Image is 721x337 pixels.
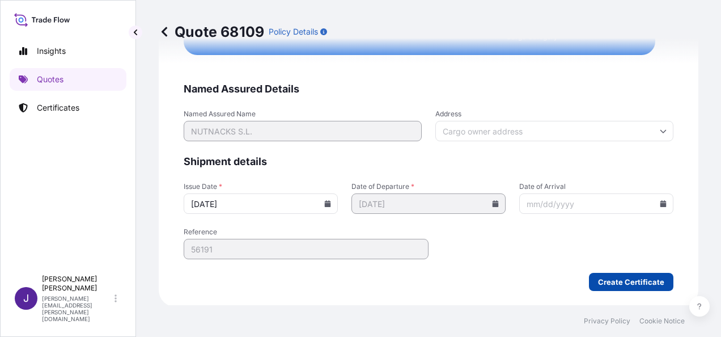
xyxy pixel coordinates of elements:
a: Cookie Notice [639,317,685,326]
p: Policy Details [269,26,318,37]
span: Named Assured Name [184,109,422,119]
p: Create Certificate [598,276,664,288]
button: Create Certificate [589,273,673,291]
input: Cargo owner address [435,121,673,141]
p: [PERSON_NAME] [PERSON_NAME] [42,275,112,293]
input: mm/dd/yyyy [351,193,506,214]
input: mm/dd/yyyy [184,193,338,214]
input: mm/dd/yyyy [519,193,673,214]
a: Insights [10,40,126,62]
span: Date of Departure [351,182,506,191]
p: Insights [37,45,66,57]
span: Date of Arrival [519,182,673,191]
span: Named Assured Details [184,82,673,96]
a: Quotes [10,68,126,91]
p: Quote 68109 [159,23,264,41]
span: Reference [184,228,429,237]
p: Quotes [37,74,63,85]
span: Shipment details [184,155,673,168]
p: [PERSON_NAME][EMAIL_ADDRESS][PERSON_NAME][DOMAIN_NAME] [42,295,112,322]
span: Address [435,109,673,119]
span: J [23,293,29,304]
a: Certificates [10,96,126,119]
p: Certificates [37,102,79,113]
span: Issue Date [184,182,338,191]
input: Your internal reference [184,239,429,259]
a: Privacy Policy [584,317,630,326]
